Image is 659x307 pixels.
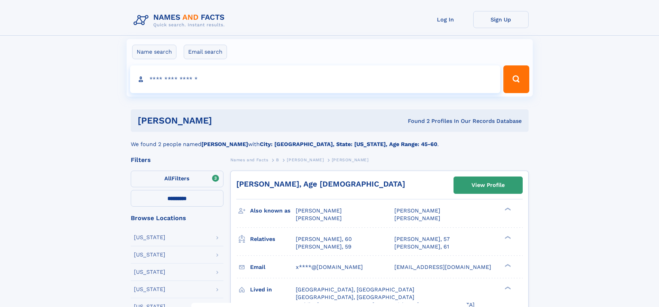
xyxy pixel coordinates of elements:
[131,11,230,30] img: Logo Names and Facts
[503,207,511,211] div: ❯
[503,235,511,240] div: ❯
[296,294,414,300] span: [GEOGRAPHIC_DATA], [GEOGRAPHIC_DATA]
[394,207,440,214] span: [PERSON_NAME]
[296,235,352,243] a: [PERSON_NAME], 60
[134,252,165,258] div: [US_STATE]
[250,233,296,245] h3: Relatives
[260,141,437,147] b: City: [GEOGRAPHIC_DATA], State: [US_STATE], Age Range: 45-60
[394,215,440,222] span: [PERSON_NAME]
[418,11,473,28] a: Log In
[250,261,296,273] h3: Email
[132,45,176,59] label: Name search
[250,284,296,296] h3: Lived in
[236,180,405,188] a: [PERSON_NAME], Age [DEMOGRAPHIC_DATA]
[296,207,342,214] span: [PERSON_NAME]
[134,287,165,292] div: [US_STATE]
[503,65,529,93] button: Search Button
[138,116,310,125] h1: [PERSON_NAME]
[472,177,505,193] div: View Profile
[287,157,324,162] span: [PERSON_NAME]
[164,175,172,182] span: All
[332,157,369,162] span: [PERSON_NAME]
[131,132,529,148] div: We found 2 people named with .
[287,155,324,164] a: [PERSON_NAME]
[131,157,223,163] div: Filters
[473,11,529,28] a: Sign Up
[296,286,414,293] span: [GEOGRAPHIC_DATA], [GEOGRAPHIC_DATA]
[131,215,223,221] div: Browse Locations
[131,171,223,187] label: Filters
[184,45,227,59] label: Email search
[503,263,511,268] div: ❯
[394,235,450,243] a: [PERSON_NAME], 57
[394,264,491,270] span: [EMAIL_ADDRESS][DOMAIN_NAME]
[130,65,501,93] input: search input
[276,155,279,164] a: B
[134,269,165,275] div: [US_STATE]
[296,215,342,222] span: [PERSON_NAME]
[503,286,511,290] div: ❯
[276,157,279,162] span: B
[310,117,522,125] div: Found 2 Profiles In Our Records Database
[454,177,522,193] a: View Profile
[201,141,248,147] b: [PERSON_NAME]
[134,235,165,240] div: [US_STATE]
[296,243,351,251] a: [PERSON_NAME], 59
[230,155,268,164] a: Names and Facts
[250,205,296,217] h3: Also known as
[394,243,449,251] a: [PERSON_NAME], 61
